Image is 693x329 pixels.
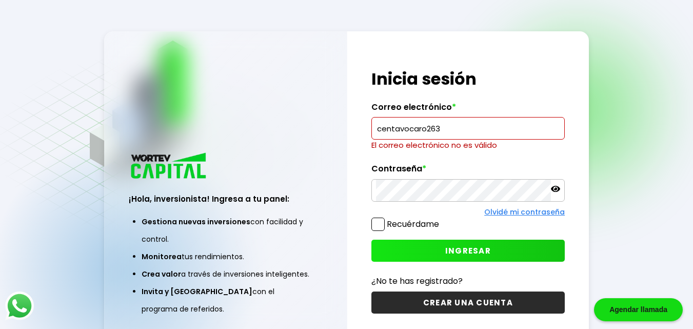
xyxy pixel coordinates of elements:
[371,67,565,91] h1: Inicia sesión
[594,298,683,321] div: Agendar llamada
[142,217,250,227] span: Gestiona nuevas inversiones
[142,265,310,283] li: a través de inversiones inteligentes.
[371,140,565,151] p: El correo electrónico no es válido
[129,151,210,182] img: logo_wortev_capital
[371,240,565,262] button: INGRESAR
[142,269,181,279] span: Crea valor
[5,292,34,320] img: logos_whatsapp-icon.242b2217.svg
[376,118,560,139] input: hola@wortev.capital
[371,275,565,287] p: ¿No te has registrado?
[371,292,565,314] button: CREAR UNA CUENTA
[387,218,439,230] label: Recuérdame
[142,286,252,297] span: Invita y [GEOGRAPHIC_DATA]
[142,251,182,262] span: Monitorea
[142,213,310,248] li: con facilidad y control.
[484,207,565,217] a: Olvidé mi contraseña
[142,283,310,318] li: con el programa de referidos.
[371,102,565,118] label: Correo electrónico
[371,275,565,314] a: ¿No te has registrado?CREAR UNA CUENTA
[445,245,491,256] span: INGRESAR
[129,193,323,205] h3: ¡Hola, inversionista! Ingresa a tu panel:
[142,248,310,265] li: tus rendimientos.
[371,164,565,179] label: Contraseña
